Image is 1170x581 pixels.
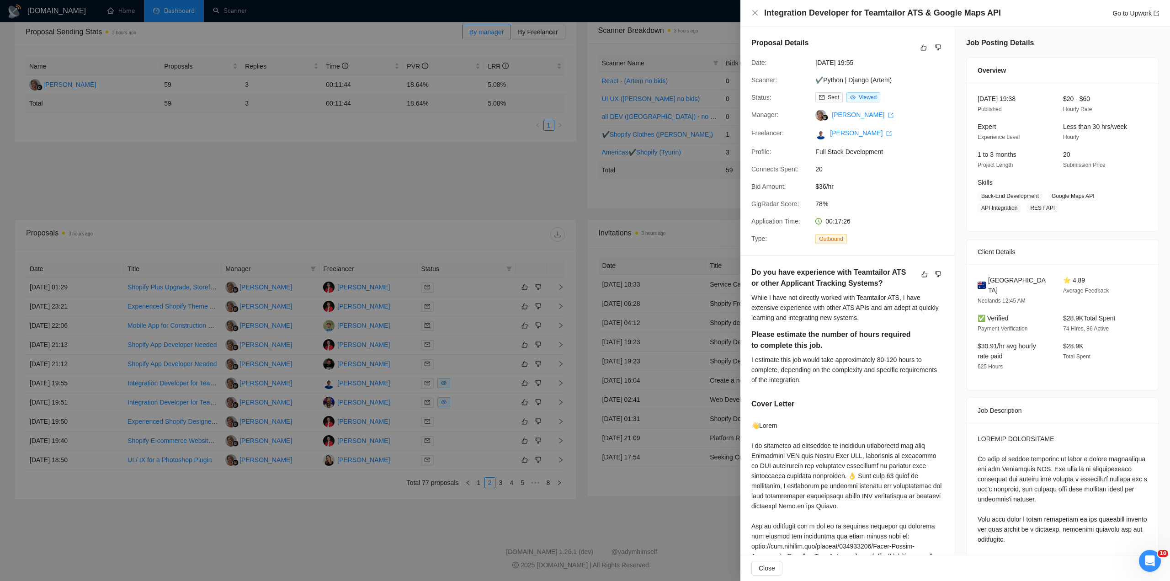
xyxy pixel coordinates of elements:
[978,106,1002,112] span: Published
[978,95,1016,102] span: [DATE] 19:38
[978,191,1042,201] span: Back-End Development
[921,271,928,278] span: like
[1063,353,1090,360] span: Total Spent
[850,95,856,100] span: eye
[978,398,1148,423] div: Job Description
[978,203,1021,213] span: API Integration
[751,37,808,48] h5: Proposal Details
[933,269,944,280] button: dislike
[1112,10,1159,17] a: Go to Upworkexport
[764,7,1001,19] h4: Integration Developer for Teamtailor ATS & Google Maps API
[832,111,893,118] a: [PERSON_NAME] export
[815,76,892,84] a: ✔Python | Django (Artem)
[819,95,824,100] span: mail
[888,112,893,118] span: export
[1026,203,1058,213] span: REST API
[751,148,771,155] span: Profile:
[1063,277,1085,284] span: ⭐ 4.89
[978,151,1016,158] span: 1 to 3 months
[1154,11,1159,16] span: export
[759,563,775,573] span: Close
[815,199,952,209] span: 78%
[919,269,930,280] button: like
[751,9,759,17] button: Close
[978,280,986,290] img: 🇦🇺
[1139,550,1161,572] iframe: Intercom live chat
[751,183,786,190] span: Bid Amount:
[815,147,952,157] span: Full Stack Development
[1063,134,1079,140] span: Hourly
[978,325,1027,332] span: Payment Verification
[978,123,996,130] span: Expert
[751,399,794,410] h5: Cover Letter
[751,293,944,323] div: While I have not directly worked with Teamtailor ATS, I have extensive experience with other ATS ...
[828,94,839,101] span: Sent
[751,111,778,118] span: Manager:
[1063,151,1070,158] span: 20
[751,9,759,16] span: close
[815,58,952,68] span: [DATE] 19:55
[751,165,799,173] span: Connects Spent:
[751,76,777,84] span: Scanner:
[830,129,892,137] a: [PERSON_NAME] export
[751,94,771,101] span: Status:
[751,329,915,351] h5: Please estimate the number of hours required to complete this job.
[978,179,993,186] span: Skills
[859,94,877,101] span: Viewed
[988,275,1048,295] span: [GEOGRAPHIC_DATA]
[751,200,799,208] span: GigRadar Score:
[751,59,766,66] span: Date:
[1063,95,1090,102] span: $20 - $60
[1063,288,1109,294] span: Average Feedback
[935,44,941,51] span: dislike
[815,164,952,174] span: 20
[751,235,767,242] span: Type:
[978,240,1148,264] div: Client Details
[825,218,851,225] span: 00:17:26
[978,134,1020,140] span: Experience Level
[978,314,1009,322] span: ✅ Verified
[751,218,800,225] span: Application Time:
[751,129,784,137] span: Freelancer:
[978,65,1006,75] span: Overview
[815,234,847,244] span: Outbound
[1063,162,1106,168] span: Submission Price
[966,37,1034,48] h5: Job Posting Details
[978,363,1003,370] span: 625 Hours
[978,342,1036,360] span: $30.91/hr avg hourly rate paid
[933,42,944,53] button: dislike
[1063,342,1083,350] span: $28.9K
[1063,314,1115,322] span: $28.9K Total Spent
[1048,191,1098,201] span: Google Maps API
[815,181,952,192] span: $36/hr
[815,218,822,224] span: clock-circle
[1158,550,1168,557] span: 10
[935,271,941,278] span: dislike
[751,267,915,289] h5: Do you have experience with Teamtailor ATS or other Applicant Tracking Systems?
[815,128,826,139] img: c1Ld6NXXiQC1jp7HlHu_In30oLxBFTbLGzJAXcV8A-WleaNTYc-z5bY-XBMMEH8fiF
[1063,106,1092,112] span: Hourly Rate
[918,42,929,53] button: like
[751,561,782,576] button: Close
[920,44,927,51] span: like
[1063,123,1127,130] span: Less than 30 hrs/week
[751,355,944,385] div: I estimate this job would take approximately 80-120 hours to complete, depending on the complexit...
[1063,325,1109,332] span: 74 Hires, 86 Active
[978,298,1026,304] span: Nedlands 12:45 AM
[822,114,828,121] img: gigradar-bm.png
[978,162,1013,168] span: Project Length
[886,131,892,136] span: export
